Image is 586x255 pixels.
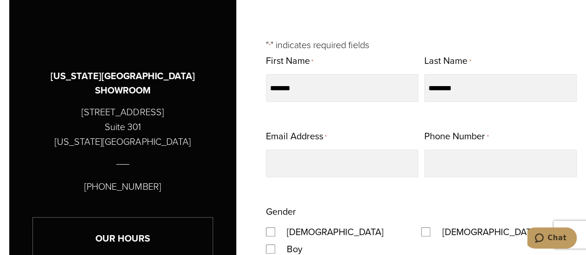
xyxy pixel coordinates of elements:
h3: [US_STATE][GEOGRAPHIC_DATA] SHOWROOM [32,69,213,98]
p: " " indicates required fields [266,37,577,52]
label: [DEMOGRAPHIC_DATA] [433,224,548,240]
label: Last Name [424,52,471,70]
iframe: Opens a widget where you can chat to one of our agents [527,227,577,250]
legend: Gender [266,203,296,220]
label: Email Address [266,128,327,146]
label: [DEMOGRAPHIC_DATA] [277,224,393,240]
p: [PHONE_NUMBER] [84,179,161,194]
label: First Name [266,52,313,70]
p: [STREET_ADDRESS] Suite 301 [US_STATE][GEOGRAPHIC_DATA] [55,105,190,149]
h3: Our Hours [33,231,213,246]
label: Phone Number [424,128,488,146]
